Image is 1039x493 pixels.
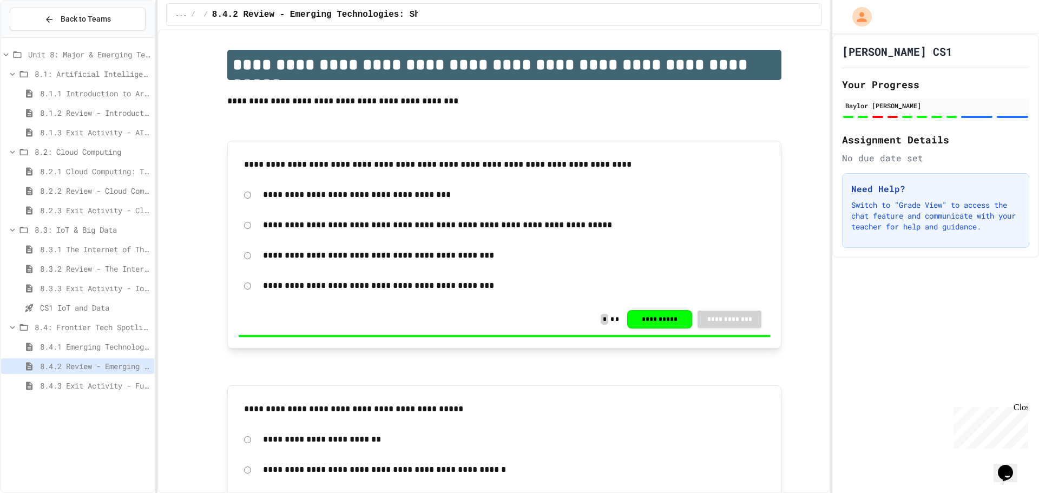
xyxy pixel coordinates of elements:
span: 8.3.1 The Internet of Things and Big Data: Our Connected Digital World [40,244,150,255]
span: CS1 IoT and Data [40,302,150,313]
span: 8.4.2 Review - Emerging Technologies: Shaping Our Digital Future [40,360,150,372]
h2: Your Progress [842,77,1029,92]
p: Switch to "Grade View" to access the chat feature and communicate with your teacher for help and ... [851,200,1020,232]
span: / [204,10,208,19]
span: 8.2: Cloud Computing [35,146,150,157]
span: 8.4.2 Review - Emerging Technologies: Shaping Our Digital Future [212,8,545,21]
h2: Assignment Details [842,132,1029,147]
span: 8.2.1 Cloud Computing: Transforming the Digital World [40,166,150,177]
span: Back to Teams [61,14,111,25]
span: ... [175,10,187,19]
span: 8.1.2 Review - Introduction to Artificial Intelligence [40,107,150,119]
h3: Need Help? [851,182,1020,195]
span: 8.3.3 Exit Activity - IoT Data Detective Challenge [40,282,150,294]
span: 8.1: Artificial Intelligence Basics [35,68,150,80]
div: My Account [841,4,874,29]
iframe: chat widget [949,403,1028,449]
button: Back to Teams [10,8,146,31]
span: 8.3: IoT & Big Data [35,224,150,235]
span: / [191,10,195,19]
span: 8.1.1 Introduction to Artificial Intelligence [40,88,150,99]
span: 8.4.3 Exit Activity - Future Tech Challenge [40,380,150,391]
span: 8.4: Frontier Tech Spotlight [35,321,150,333]
span: 8.4.1 Emerging Technologies: Shaping Our Digital Future [40,341,150,352]
iframe: chat widget [994,450,1028,482]
div: Baylor [PERSON_NAME] [845,101,1026,110]
span: 8.2.3 Exit Activity - Cloud Service Detective [40,205,150,216]
div: Chat with us now!Close [4,4,75,69]
span: 8.3.2 Review - The Internet of Things and Big Data [40,263,150,274]
span: 8.2.2 Review - Cloud Computing [40,185,150,196]
span: Unit 8: Major & Emerging Technologies [28,49,150,60]
span: 8.1.3 Exit Activity - AI Detective [40,127,150,138]
div: No due date set [842,152,1029,165]
h1: [PERSON_NAME] CS1 [842,44,952,59]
